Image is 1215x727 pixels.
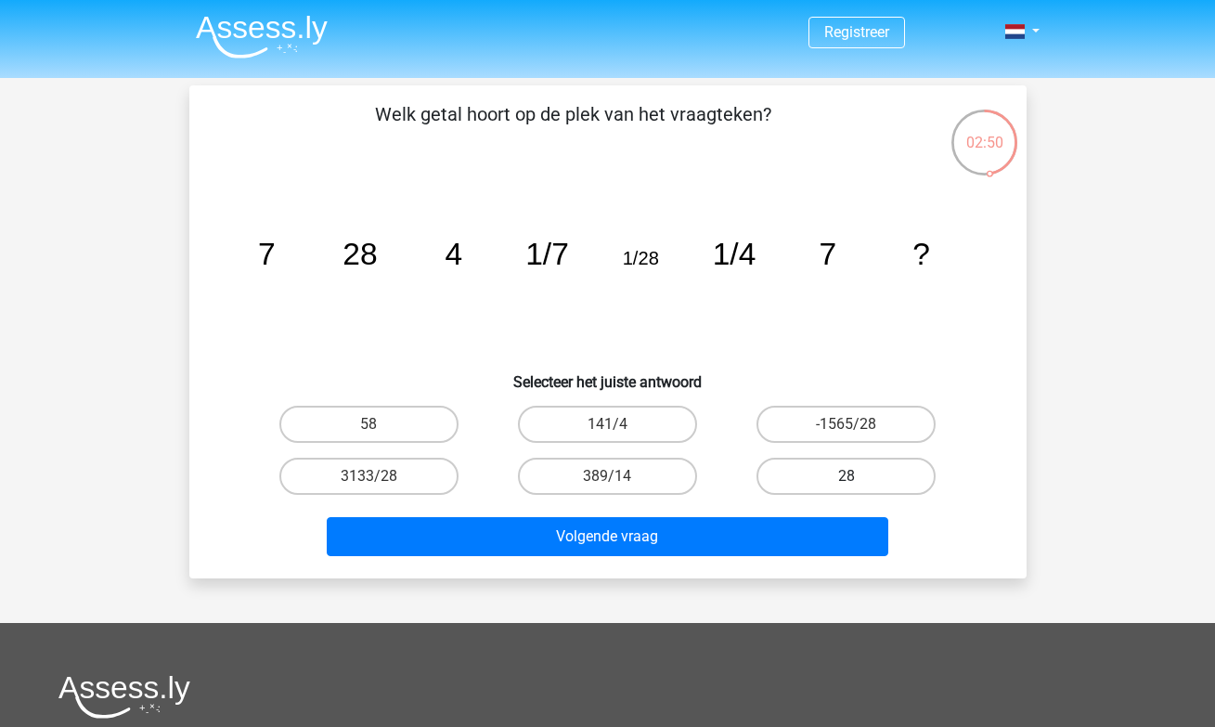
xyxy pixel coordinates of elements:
[343,237,377,271] tspan: 28
[279,458,459,495] label: 3133/28
[756,406,936,443] label: -1565/28
[525,237,569,271] tspan: 1/7
[219,100,927,156] p: Welk getal hoort op de plek van het vraagteken?
[518,406,697,443] label: 141/4
[950,108,1019,154] div: 02:50
[327,517,888,556] button: Volgende vraag
[219,358,997,391] h6: Selecteer het juiste antwoord
[824,23,889,41] a: Registreer
[257,237,275,271] tspan: 7
[912,237,930,271] tspan: ?
[279,406,459,443] label: 58
[819,237,836,271] tspan: 7
[622,248,658,268] tspan: 1/28
[756,458,936,495] label: 28
[712,237,756,271] tspan: 1/4
[445,237,462,271] tspan: 4
[58,675,190,719] img: Assessly logo
[518,458,697,495] label: 389/14
[196,15,328,58] img: Assessly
